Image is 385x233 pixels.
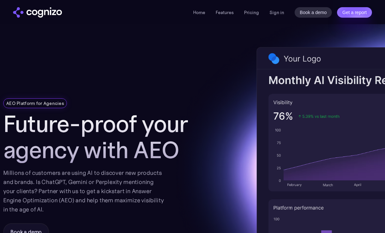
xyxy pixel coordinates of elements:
a: home [13,7,62,18]
a: Home [193,9,205,15]
img: cognizo logo [13,7,62,18]
a: Book a demo [295,7,332,18]
div: Millions of customers are using AI to discover new products and brands. Is ChatGPT, Gemini or Per... [3,168,164,214]
h1: Future-proof your agency with AEO [3,111,206,163]
a: Get a report [337,7,372,18]
a: Pricing [244,9,259,15]
a: Sign in [269,8,284,16]
a: Features [216,9,234,15]
div: AEO Platform for Agencies [6,100,64,107]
